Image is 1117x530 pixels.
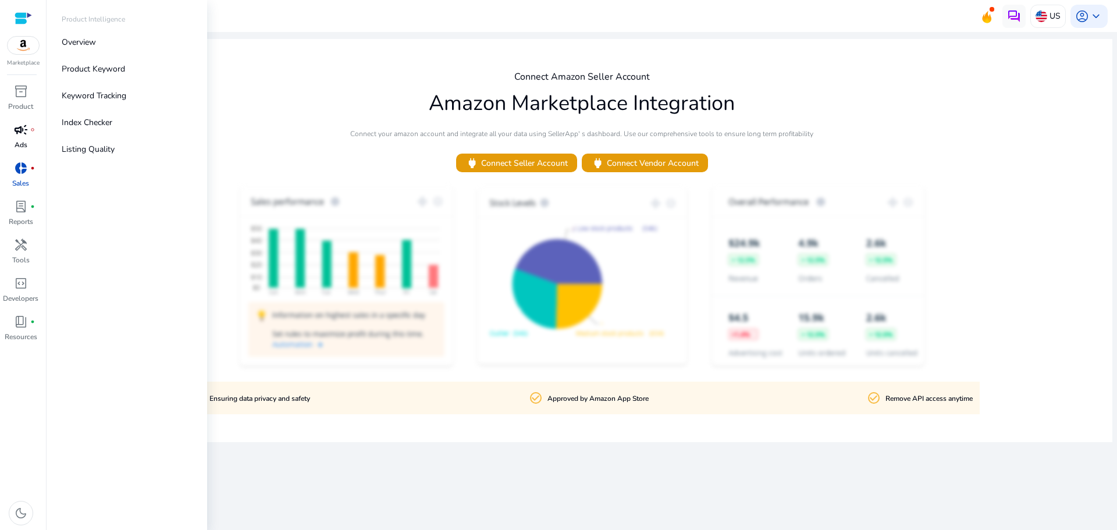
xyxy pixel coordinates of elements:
[62,63,125,75] p: Product Keyword
[9,216,33,227] p: Reports
[591,156,699,170] span: Connect Vendor Account
[885,393,973,404] p: Remove API access anytime
[5,332,37,342] p: Resources
[30,204,35,209] span: fiber_manual_record
[62,36,96,48] p: Overview
[14,200,28,214] span: lab_profile
[14,315,28,329] span: book_4
[465,156,568,170] span: Connect Seller Account
[7,59,40,67] p: Marketplace
[8,101,33,112] p: Product
[514,72,650,83] h4: Connect Amazon Seller Account
[465,156,479,170] span: power
[62,116,112,129] p: Index Checker
[1050,6,1061,26] p: US
[582,154,708,172] button: powerConnect Vendor Account
[350,129,813,139] p: Connect your amazon account and integrate all your data using SellerApp' s dashboard. Use our com...
[62,14,125,24] p: Product Intelligence
[1036,10,1047,22] img: us.svg
[14,506,28,520] span: dark_mode
[867,391,881,405] mat-icon: check_circle_outline
[14,238,28,252] span: handyman
[14,123,28,137] span: campaign
[12,255,30,265] p: Tools
[529,391,543,405] mat-icon: check_circle_outline
[30,166,35,170] span: fiber_manual_record
[30,127,35,132] span: fiber_manual_record
[3,293,38,304] p: Developers
[30,319,35,324] span: fiber_manual_record
[8,37,39,54] img: amazon.svg
[14,276,28,290] span: code_blocks
[14,84,28,98] span: inventory_2
[591,156,604,170] span: power
[62,90,126,102] p: Keyword Tracking
[456,154,577,172] button: powerConnect Seller Account
[209,393,310,404] p: Ensuring data privacy and safety
[15,140,27,150] p: Ads
[62,143,115,155] p: Listing Quality
[429,91,735,116] h1: Amazon Marketplace Integration
[547,393,649,404] p: Approved by Amazon App Store
[1089,9,1103,23] span: keyboard_arrow_down
[14,161,28,175] span: donut_small
[12,178,29,188] p: Sales
[1075,9,1089,23] span: account_circle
